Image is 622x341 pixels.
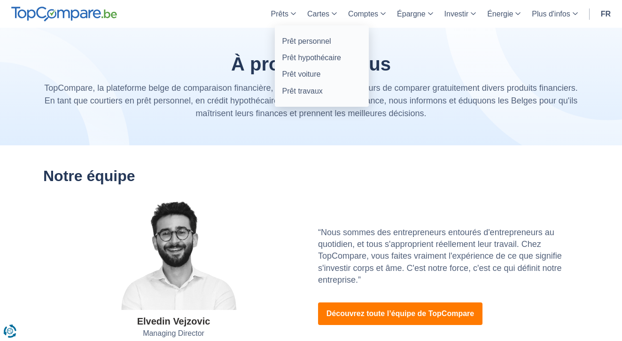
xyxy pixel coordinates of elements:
img: TopCompare [11,7,117,22]
h1: À propos de nous [43,54,579,74]
h2: Notre équipe [43,168,579,184]
p: “Nous sommes des entrepreneurs entourés d'entrepreneurs au quotidien, et tous s'approprient réell... [318,227,579,286]
p: TopCompare, la plateforme belge de comparaison financière, permet aux consommateurs de comparer g... [43,82,579,120]
a: Prêt personnel [279,33,365,49]
div: Elvedin Vejzovic [137,315,210,328]
a: Découvrez toute l’équipe de TopCompare [318,302,482,325]
img: Elvedin Vejzovic [99,198,249,310]
a: Prêt hypothécaire [279,49,365,66]
a: Prêt voiture [279,66,365,82]
a: Prêt travaux [279,83,365,99]
span: Managing Director [143,328,204,339]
